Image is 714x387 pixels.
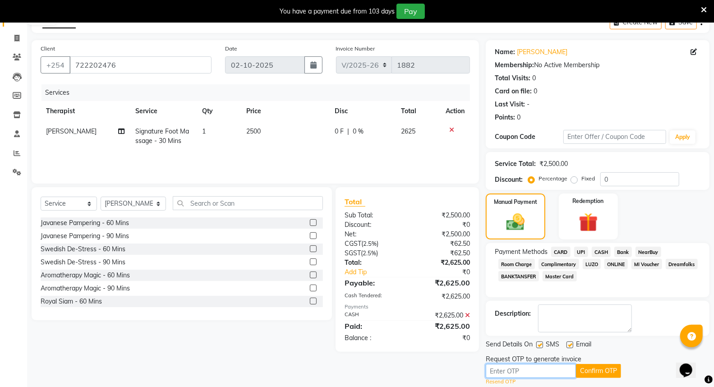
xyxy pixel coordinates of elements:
div: Services [41,84,477,101]
button: Pay [396,4,425,19]
span: Dreamfolks [666,259,698,269]
span: MI Voucher [631,259,662,269]
div: - [527,100,530,109]
span: Payment Methods [495,247,548,257]
input: Enter Offer / Coupon Code [563,130,666,144]
input: Search or Scan [173,196,323,210]
div: Javanese Pampering - 60 Mins [41,218,129,228]
button: Confirm OTP [576,364,621,378]
div: 0 [517,113,521,122]
div: Swedish De-Stress - 60 Mins [41,244,125,254]
div: ₹0 [419,267,477,277]
span: CASH [592,247,611,257]
span: Total [345,197,365,207]
div: ₹2,625.00 [407,311,477,320]
div: Request OTP to generate invoice [486,355,581,364]
div: Discount: [338,220,407,230]
label: Fixed [581,175,595,183]
div: ₹2,500.00 [407,230,477,239]
label: Redemption [573,197,604,205]
input: Search by Name/Mobile/Email/Code [69,56,212,74]
div: ₹0 [407,333,477,343]
div: Swedish De-Stress - 90 Mins [41,258,125,267]
div: ₹0 [407,220,477,230]
input: Enter OTP [486,364,576,378]
span: ONLINE [604,259,628,269]
th: Action [440,101,470,121]
span: 2625 [401,127,415,135]
a: [PERSON_NAME] [517,47,567,57]
div: Balance : [338,333,407,343]
button: Apply [670,130,696,144]
div: Total Visits: [495,74,530,83]
div: ₹62.50 [407,249,477,258]
span: Send Details On [486,340,533,351]
div: You have a payment due from 103 days [280,7,395,16]
div: 0 [534,87,537,96]
a: Add Tip [338,267,419,277]
span: | [347,127,349,136]
div: ₹2,625.00 [407,277,477,288]
div: No Active Membership [495,60,700,70]
span: 1 [202,127,206,135]
img: _gift.svg [573,211,604,234]
th: Therapist [41,101,130,121]
label: Manual Payment [494,198,537,206]
div: Service Total: [495,159,536,169]
div: Last Visit: [495,100,525,109]
div: ₹2,625.00 [407,292,477,301]
div: ₹2,625.00 [407,321,477,332]
div: Aromatherapy Magic - 90 Mins [41,284,130,293]
span: SGST [345,249,361,257]
span: Room Charge [498,259,535,269]
div: Membership: [495,60,534,70]
div: ( ) [338,239,407,249]
span: UPI [574,247,588,257]
div: Royal Siam - 60 Mins [41,297,102,306]
span: Complimentary [539,259,579,269]
div: ₹2,500.00 [407,211,477,220]
span: Bank [614,247,632,257]
label: Invoice Number [336,45,375,53]
div: Payments [345,303,470,311]
span: SMS [546,340,559,351]
div: ₹2,500.00 [539,159,568,169]
div: Aromatherapy Magic - 60 Mins [41,271,130,280]
th: Service [130,101,197,121]
div: Card on file: [495,87,532,96]
iframe: chat widget [676,351,705,378]
div: Points: [495,113,515,122]
span: Email [576,340,591,351]
div: Description: [495,309,531,318]
button: +254 [41,56,70,74]
div: ( ) [338,249,407,258]
a: Resend OTP [486,378,516,386]
span: Master Card [543,271,577,281]
span: 2500 [246,127,261,135]
div: CASH [338,311,407,320]
div: Net: [338,230,407,239]
span: 0 F [335,127,344,136]
div: ₹62.50 [407,239,477,249]
span: CGST [345,240,361,248]
div: Payable: [338,277,407,288]
th: Total [396,101,440,121]
div: Name: [495,47,515,57]
span: BANKTANSFER [498,271,539,281]
span: 0 % [353,127,364,136]
span: NearBuy [636,247,661,257]
label: Client [41,45,55,53]
th: Disc [329,101,396,121]
div: Cash Tendered: [338,292,407,301]
div: Paid: [338,321,407,332]
span: Signature Foot Massage - 30 Mins [135,127,189,145]
div: ₹2,625.00 [407,258,477,267]
span: 2.5% [363,249,376,257]
div: Total: [338,258,407,267]
span: 2.5% [363,240,377,247]
span: LUZO [583,259,601,269]
label: Percentage [539,175,567,183]
span: CARD [551,247,571,257]
div: Discount: [495,175,523,184]
th: Qty [197,101,241,121]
